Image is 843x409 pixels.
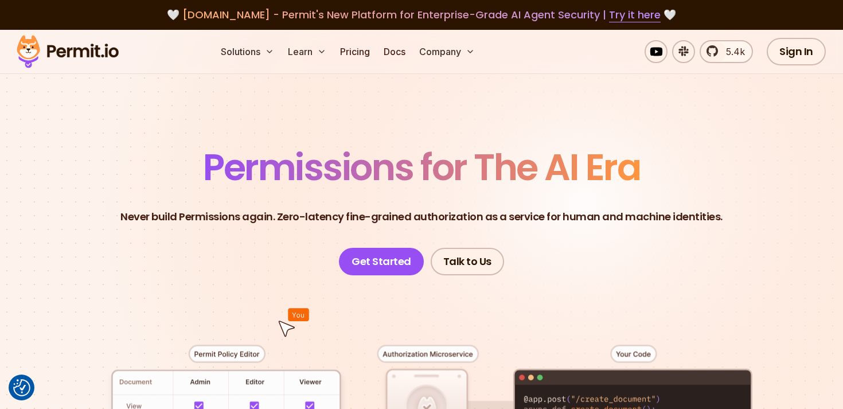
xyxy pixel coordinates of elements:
[379,40,410,63] a: Docs
[28,7,815,23] div: 🤍 🤍
[415,40,479,63] button: Company
[216,40,279,63] button: Solutions
[13,379,30,396] img: Revisit consent button
[609,7,661,22] a: Try it here
[335,40,374,63] a: Pricing
[767,38,826,65] a: Sign In
[120,209,723,225] p: Never build Permissions again. Zero-latency fine-grained authorization as a service for human and...
[203,142,640,193] span: Permissions for The AI Era
[283,40,331,63] button: Learn
[182,7,661,22] span: [DOMAIN_NAME] - Permit's New Platform for Enterprise-Grade AI Agent Security |
[719,45,745,59] span: 5.4k
[431,248,504,275] a: Talk to Us
[339,248,424,275] a: Get Started
[13,379,30,396] button: Consent Preferences
[700,40,753,63] a: 5.4k
[11,32,124,71] img: Permit logo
